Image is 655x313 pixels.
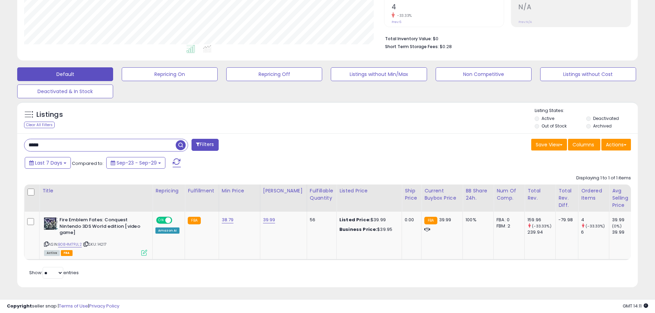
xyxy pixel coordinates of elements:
[222,216,234,223] a: 38.79
[581,187,606,202] div: Ordered Items
[17,85,113,98] button: Deactivated & In Stock
[72,160,103,167] span: Compared to:
[593,123,612,129] label: Archived
[192,139,218,151] button: Filters
[535,108,638,114] p: Listing States:
[59,303,88,309] a: Terms of Use
[44,217,147,255] div: ASIN:
[339,187,399,194] div: Listed Price
[527,229,555,235] div: 239.94
[586,223,605,229] small: (-33.33%)
[542,115,554,121] label: Active
[405,217,416,223] div: 0.00
[601,139,631,150] button: Actions
[496,217,519,223] div: FBA: 0
[612,229,640,235] div: 39.99
[89,303,119,309] a: Privacy Policy
[612,217,640,223] div: 39.99
[623,303,648,309] span: 2025-10-7 14:11 GMT
[540,67,636,81] button: Listings without Cost
[188,187,216,194] div: Fulfillment
[576,175,631,181] div: Displaying 1 to 1 of 1 items
[439,216,451,223] span: 39.99
[593,115,619,121] label: Deactivated
[496,223,519,229] div: FBM: 2
[155,187,182,194] div: Repricing
[558,187,575,209] div: Total Rev. Diff.
[466,187,491,202] div: BB Share 24h.
[35,159,62,166] span: Last 7 Days
[171,217,182,223] span: OFF
[405,187,418,202] div: Ship Price
[568,139,600,150] button: Columns
[117,159,157,166] span: Sep-23 - Sep-29
[157,217,165,223] span: ON
[7,303,119,310] div: seller snap | |
[518,20,532,24] small: Prev: N/A
[527,187,553,202] div: Total Rev.
[424,187,460,202] div: Current Buybox Price
[531,139,567,150] button: Save View
[532,223,551,229] small: (-33.33%)
[36,110,63,120] h5: Listings
[581,229,609,235] div: 6
[29,269,79,276] span: Show: entries
[83,242,107,247] span: | SKU: 14217
[339,216,371,223] b: Listed Price:
[44,250,60,256] span: All listings currently available for purchase on Amazon
[188,217,200,224] small: FBA
[395,13,412,18] small: -33.33%
[339,226,396,233] div: $39.95
[122,67,218,81] button: Repricing On
[155,227,179,234] div: Amazon AI
[392,3,504,12] h2: 4
[310,187,334,202] div: Fulfillable Quantity
[385,44,439,49] b: Short Term Storage Fees:
[466,217,488,223] div: 100%
[263,216,275,223] a: 39.99
[58,242,82,247] a: B084M7PJL2
[339,217,396,223] div: $39.99
[392,20,401,24] small: Prev: 6
[385,34,626,42] li: $0
[42,187,150,194] div: Title
[542,123,567,129] label: Out of Stock
[496,187,522,202] div: Num of Comp.
[61,250,73,256] span: FBA
[612,223,622,229] small: (0%)
[424,217,437,224] small: FBA
[558,217,573,223] div: -79.98
[385,36,432,42] b: Total Inventory Value:
[226,67,322,81] button: Repricing Off
[222,187,257,194] div: Min Price
[17,67,113,81] button: Default
[106,157,165,169] button: Sep-23 - Sep-29
[612,187,637,209] div: Avg Selling Price
[25,157,71,169] button: Last 7 Days
[310,217,331,223] div: 56
[7,303,32,309] strong: Copyright
[440,43,452,50] span: $0.28
[436,67,532,81] button: Non Competitive
[572,141,594,148] span: Columns
[518,3,631,12] h2: N/A
[339,226,377,233] b: Business Price:
[527,217,555,223] div: 159.96
[24,122,55,128] div: Clear All Filters
[581,217,609,223] div: 4
[263,187,304,194] div: [PERSON_NAME]
[331,67,427,81] button: Listings without Min/Max
[59,217,143,238] b: Fire Emblem Fates: Conquest Nintendo 3DS World edition [video game]
[44,217,58,231] img: 51QH6e0CVBL._SL40_.jpg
